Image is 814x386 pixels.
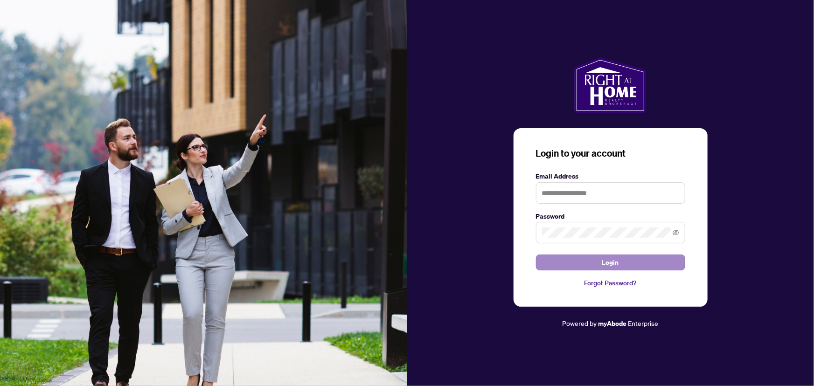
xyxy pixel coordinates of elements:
[628,319,659,327] span: Enterprise
[563,319,597,327] span: Powered by
[598,318,627,329] a: myAbode
[536,278,685,288] a: Forgot Password?
[673,229,679,236] span: eye-invisible
[536,255,685,270] button: Login
[536,211,685,221] label: Password
[574,57,647,113] img: ma-logo
[536,147,685,160] h3: Login to your account
[602,255,619,270] span: Login
[536,171,685,181] label: Email Address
